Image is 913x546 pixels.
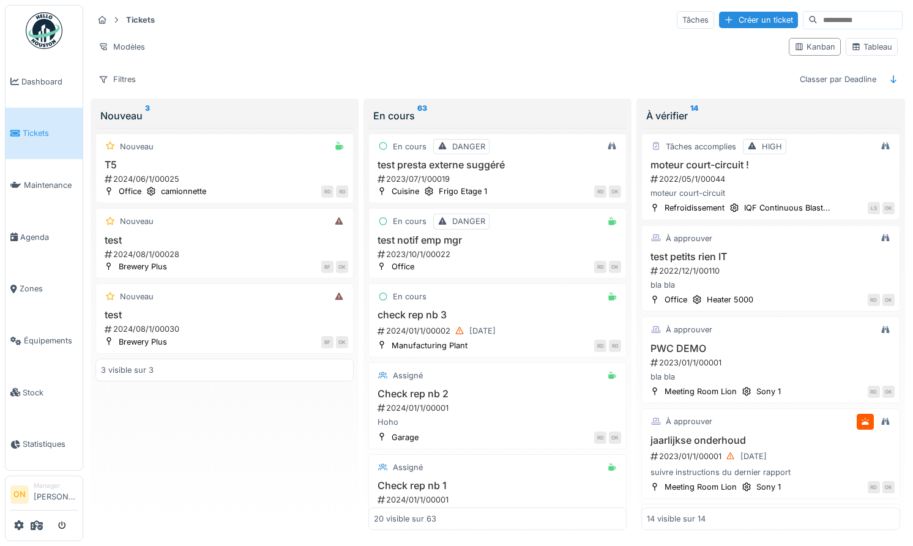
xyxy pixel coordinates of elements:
div: RD [868,386,880,398]
div: 2023/10/1/00022 [376,249,621,260]
div: RD [594,261,606,273]
div: Office [665,294,687,305]
div: Tâches [677,11,714,29]
div: 2024/01/1/00001 [376,402,621,414]
div: 2024/08/1/00028 [103,249,348,260]
div: Hoho [374,416,621,428]
div: En cours [373,108,622,123]
div: À approuver [666,324,712,335]
div: En cours [393,215,427,227]
a: Stock [6,367,83,419]
h3: test [101,234,348,246]
div: Nouveau [100,108,349,123]
sup: 63 [417,108,427,123]
sup: 3 [145,108,150,123]
h3: moteur court-circuit ! [647,159,894,171]
div: RD [868,481,880,493]
h3: Check rep nb 2 [374,388,621,400]
div: RD [594,185,606,198]
div: Tâches accomplies [666,141,736,152]
span: Zones [20,283,78,294]
div: Heater 5000 [707,294,753,305]
div: Classer par Deadline [794,70,882,88]
div: 2024/08/1/00030 [103,323,348,335]
div: Filtres [93,70,141,88]
div: 14 visible sur 14 [647,513,706,525]
a: Agenda [6,211,83,263]
div: BF [321,336,334,348]
div: À vérifier [646,108,895,123]
div: Garage [392,432,419,443]
span: Dashboard [21,76,78,88]
div: OK [882,294,895,306]
div: BF [321,261,334,273]
div: 20 visible sur 63 [374,513,436,525]
a: Zones [6,263,83,315]
div: Manufacturing Plant [392,340,468,351]
div: Assigné [393,462,423,473]
div: DANGER [452,215,485,227]
h3: test notif emp mgr [374,234,621,246]
a: Statistiques [6,419,83,471]
div: camionnette [161,185,206,197]
span: Tickets [23,127,78,139]
span: Stock [23,387,78,398]
div: DANGER [452,141,485,152]
img: Badge_color-CXgf-gQk.svg [26,12,62,49]
div: RD [336,185,348,198]
div: À approuver [666,416,712,427]
li: ON [10,485,29,504]
div: OK [336,336,348,348]
div: En cours [393,141,427,152]
h3: Check rep nb 1 [374,480,621,492]
a: ON Manager[PERSON_NAME] [10,481,78,510]
div: Refroidissement [665,202,725,214]
div: RD [868,294,880,306]
div: bla bla [647,371,894,383]
div: Créer un ticket [719,12,798,28]
div: Brewery Plus [119,336,167,348]
div: Tableau [851,41,892,53]
a: Dashboard [6,56,83,108]
div: 2023/01/1/00001 [649,449,894,464]
div: 2022/05/1/00044 [649,173,894,185]
div: Cuisine [392,185,419,197]
div: Modèles [93,38,151,56]
div: Frigo Etage 1 [439,185,487,197]
div: OK [882,386,895,398]
div: Sony 1 [756,481,781,493]
div: [DATE] [469,325,496,337]
div: OK [882,481,895,493]
a: Maintenance [6,159,83,211]
div: Brewery Plus [119,261,167,272]
div: OK [882,202,895,214]
h3: test presta externe suggéré [374,159,621,171]
h3: check rep nb 3 [374,309,621,321]
a: Équipements [6,315,83,367]
div: Nouveau [120,141,154,152]
div: 3 visible sur 3 [101,364,154,376]
div: RD [594,340,606,352]
h3: test [101,309,348,321]
sup: 14 [690,108,698,123]
div: RD [594,432,606,444]
div: À approuver [666,233,712,244]
div: 2022/12/1/00110 [649,265,894,277]
div: Sony 1 [756,386,781,397]
li: [PERSON_NAME] [34,481,78,507]
div: 2024/01/1/00001 [376,494,621,506]
h3: jaarlijkse onderhoud [647,435,894,446]
div: IQF Continuous Blast... [744,202,830,214]
span: Agenda [20,231,78,243]
div: Meeting Room Lion [665,386,737,397]
span: Équipements [24,335,78,346]
div: Nouveau [120,291,154,302]
div: RD [321,185,334,198]
h3: PWC DEMO [647,343,894,354]
div: OK [336,261,348,273]
div: [DATE] [740,451,767,462]
div: bla bla [647,279,894,291]
h3: T5 [101,159,348,171]
div: HIGH [762,141,782,152]
div: Assigné [393,370,423,381]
